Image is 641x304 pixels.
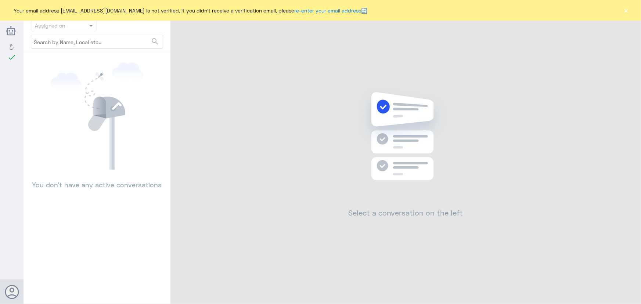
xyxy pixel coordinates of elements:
[295,7,361,14] a: re-enter your email address
[151,36,159,48] button: search
[151,37,159,46] span: search
[7,53,16,62] i: check
[31,35,163,48] input: Search by Name, Local etc…
[623,7,630,14] button: ×
[14,7,368,14] span: Your email address [EMAIL_ADDRESS][DOMAIN_NAME] is not verified, if you didn't receive a verifica...
[31,170,163,190] p: You don’t have any active conversations
[5,285,19,299] button: Avatar
[349,208,463,217] h2: Select a conversation on the left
